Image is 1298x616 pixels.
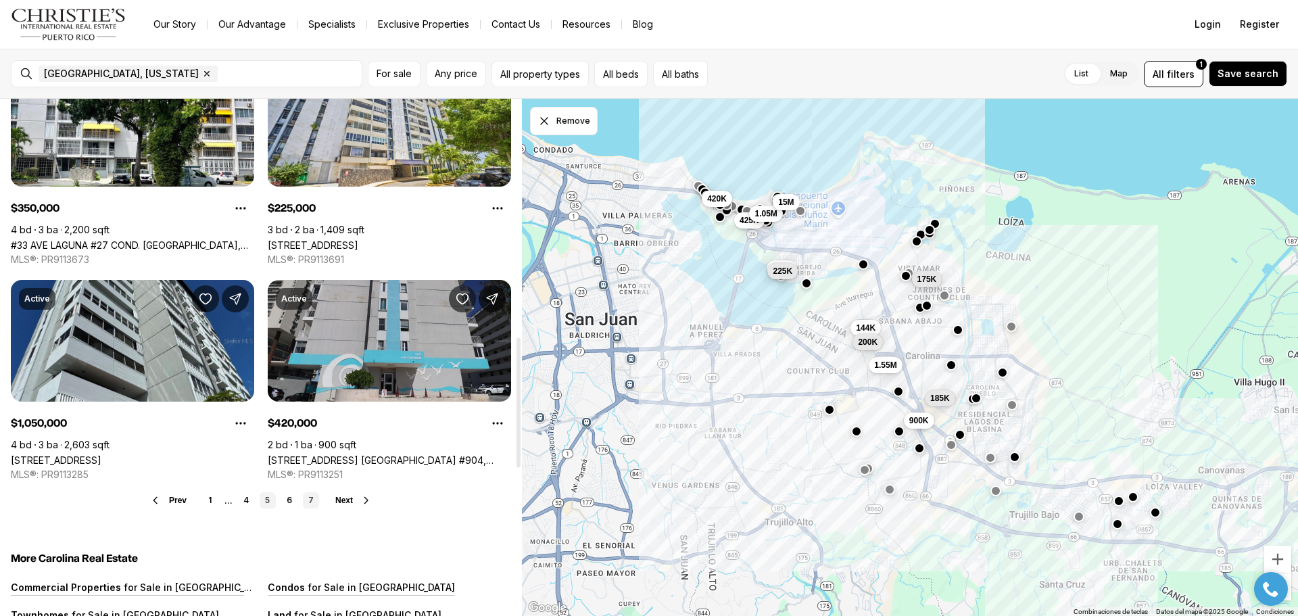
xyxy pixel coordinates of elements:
[850,320,881,336] button: 144K
[11,582,121,593] p: Commercial Properties
[909,415,929,426] span: 900K
[435,68,477,79] span: Any price
[754,208,777,219] span: 1.05M
[281,492,297,508] a: 6
[874,360,896,371] span: 1.55M
[260,492,276,508] a: 5
[11,552,511,565] h5: More Carolina Real Estate
[268,582,305,593] p: Condos
[904,412,934,429] button: 900K
[224,496,233,506] li: ...
[268,239,358,251] a: 5 AVE LAGUNA #5c, CAROLINA PR, 00979
[869,357,902,373] button: 1.55M
[702,191,732,207] button: 420K
[1264,546,1291,573] button: Acercar
[1156,608,1248,615] span: Datos del mapa ©2025 Google
[925,390,955,406] button: 185K
[169,496,187,505] span: Prev
[11,8,126,41] img: logo
[11,582,271,593] a: Commercial Properties for Sale in [GEOGRAPHIC_DATA]
[305,582,455,593] p: for Sale in [GEOGRAPHIC_DATA]
[1232,11,1287,38] button: Register
[912,271,942,287] button: 175K
[1209,61,1287,87] button: Save search
[917,274,937,285] span: 175K
[303,492,319,508] a: 7
[773,266,792,277] span: 225K
[479,285,506,312] button: Share Property
[208,15,297,34] a: Our Advantage
[222,285,249,312] button: Share Property
[1200,59,1203,70] span: 1
[1240,19,1279,30] span: Register
[749,206,782,222] button: 1.05M
[203,492,219,508] a: 1
[150,495,187,506] button: Prev
[856,323,875,333] span: 144K
[491,61,589,87] button: All property types
[481,15,551,34] button: Contact Us
[426,61,486,87] button: Any price
[24,293,50,304] p: Active
[192,285,219,312] button: Save Property: 5757 AVE ISLA VERDE #PH-3
[1099,62,1138,86] label: Map
[1063,62,1099,86] label: List
[238,492,254,508] a: 4
[552,15,621,34] a: Resources
[335,495,372,506] button: Next
[449,285,476,312] button: Save Property: 3409 AVE. ISLA VERDE #904
[852,334,883,350] button: 200K
[858,337,878,348] span: 200K
[367,15,480,34] a: Exclusive Properties
[530,107,598,135] button: Dismiss drawing
[297,15,366,34] a: Specialists
[1218,68,1278,79] span: Save search
[1153,67,1164,81] span: All
[268,582,455,593] a: Condos for Sale in [GEOGRAPHIC_DATA]
[653,61,708,87] button: All baths
[281,293,307,304] p: Active
[707,193,727,204] span: 420K
[377,68,412,79] span: For sale
[594,61,648,87] button: All beds
[11,454,101,466] a: 5757 AVE ISLA VERDE #PH-3, CAROLINA PR, 00979
[268,454,511,466] a: 3409 AVE. ISLA VERDE #904, CAROLINA PR, 00979
[734,212,765,229] button: 425K
[11,239,254,251] a: #33 AVE LAGUNA #27 COND. LAGOMAR #PH-P, ISLA VERDE PR, 00979
[1186,11,1229,38] button: Login
[1167,67,1195,81] span: filters
[203,492,319,508] nav: Pagination
[335,496,353,505] span: Next
[227,195,254,222] button: Property options
[484,195,511,222] button: Property options
[930,393,950,404] span: 185K
[227,410,254,437] button: Property options
[1195,19,1221,30] span: Login
[778,197,794,208] span: 15M
[1144,61,1203,87] button: Allfilters1
[368,61,420,87] button: For sale
[622,15,664,34] a: Blog
[143,15,207,34] a: Our Story
[767,263,798,279] button: 225K
[773,194,799,210] button: 15M
[740,215,759,226] span: 425K
[484,410,511,437] button: Property options
[767,260,797,277] button: 350K
[44,68,199,79] span: [GEOGRAPHIC_DATA], [US_STATE]
[121,582,271,593] p: for Sale in [GEOGRAPHIC_DATA]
